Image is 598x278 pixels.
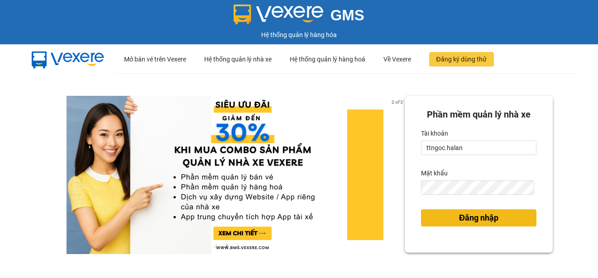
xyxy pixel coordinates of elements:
[421,126,448,141] label: Tài khoản
[383,45,411,74] div: Về Vexere
[45,96,58,254] button: previous slide / item
[429,52,494,66] button: Đăng ký dùng thử
[459,212,498,224] span: Đăng nhập
[223,243,227,247] li: slide item 2
[2,30,596,40] div: Hệ thống quản lý hàng hóa
[234,14,364,21] a: GMS
[234,243,238,247] li: slide item 3
[421,180,534,195] input: Mật khẩu
[421,209,536,226] button: Đăng nhập
[392,96,405,254] button: next slide / item
[330,7,364,24] span: GMS
[389,96,405,108] p: 2 of 3
[124,45,186,74] div: Mở bán vé trên Vexere
[23,44,113,74] img: mbUUG5Q.png
[204,45,272,74] div: Hệ thống quản lý nhà xe
[290,45,365,74] div: Hệ thống quản lý hàng hoá
[212,243,216,247] li: slide item 1
[421,141,536,155] input: Tài khoản
[421,108,536,122] div: Phần mềm quản lý nhà xe
[234,5,323,24] img: logo 2
[436,54,487,64] span: Đăng ký dùng thử
[421,166,448,180] label: Mật khẩu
